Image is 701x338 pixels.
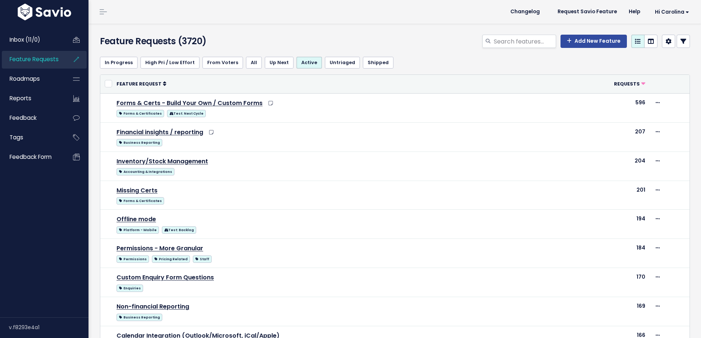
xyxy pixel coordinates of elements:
[100,57,138,69] a: In Progress
[10,94,31,102] span: Reports
[193,254,211,263] a: Staff
[117,197,164,205] span: Forms & Certificates
[614,80,645,87] a: Requests
[140,57,199,69] a: High Pri / Low Effort
[117,226,159,234] span: Platform - Mobile
[493,35,556,48] input: Search features...
[162,225,196,234] a: Test: Backlog
[548,93,649,122] td: 596
[2,90,61,107] a: Reports
[296,57,322,69] a: Active
[548,210,649,239] td: 194
[2,70,61,87] a: Roadmaps
[100,35,289,48] h4: Feature Requests (3720)
[548,268,649,297] td: 170
[117,108,164,118] a: Forms & Certificates
[202,57,243,69] a: From Voters
[614,81,640,87] span: Requests
[117,81,162,87] span: Feature Request
[510,9,540,14] span: Changelog
[548,239,649,268] td: 184
[117,137,162,147] a: Business Reporting
[10,133,23,141] span: Tags
[117,139,162,146] span: Business Reporting
[10,153,52,161] span: Feedback form
[655,9,689,15] span: Hi Carolina
[117,312,162,321] a: Business Reporting
[10,75,40,83] span: Roadmaps
[193,255,211,263] span: Staff
[167,110,206,117] span: Test: Next Cycle
[117,273,214,282] a: Custom Enquiry Form Questions
[167,108,206,118] a: Test: Next Cycle
[2,129,61,146] a: Tags
[117,80,166,87] a: Feature Request
[152,255,190,263] span: Pricing Related
[117,283,143,292] a: Enquiries
[117,285,143,292] span: Enquiries
[246,57,262,69] a: All
[9,318,89,337] div: v.f8293e4a1
[16,4,73,20] img: logo-white.9d6f32f41409.svg
[10,36,40,43] span: Inbox (11/0)
[117,167,174,176] a: Accounting & Integrations
[265,57,294,69] a: Up Next
[100,57,690,69] ul: Filter feature requests
[117,168,174,175] span: Accounting & Integrations
[363,57,393,69] a: Shipped
[2,31,61,48] a: Inbox (11/0)
[152,254,190,263] a: Pricing Related
[162,226,196,234] span: Test: Backlog
[2,149,61,165] a: Feedback form
[548,122,649,151] td: 207
[548,151,649,181] td: 204
[117,196,164,205] a: Forms & Certificates
[325,57,360,69] a: Untriaged
[117,254,149,263] a: Permissions
[2,109,61,126] a: Feedback
[561,35,627,48] a: Add New Feature
[10,55,59,63] span: Feature Requests
[117,225,159,234] a: Platform - Mobile
[117,128,203,136] a: Financial insights / reporting
[117,110,164,117] span: Forms & Certificates
[117,314,162,321] span: Business Reporting
[2,51,61,68] a: Feature Requests
[117,244,203,252] a: Permissions - More Granular
[117,255,149,263] span: Permissions
[548,181,649,210] td: 201
[117,186,157,195] a: Missing Certs
[10,114,37,122] span: Feedback
[117,215,156,223] a: Offline mode
[548,297,649,326] td: 169
[623,6,646,17] a: Help
[117,157,208,165] a: Inventory/Stock Management
[117,302,189,311] a: Non-financial Reporting
[646,6,695,18] a: Hi Carolina
[117,99,263,107] a: Forms & Certs - Build Your Own / Custom Forms
[552,6,623,17] a: Request Savio Feature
